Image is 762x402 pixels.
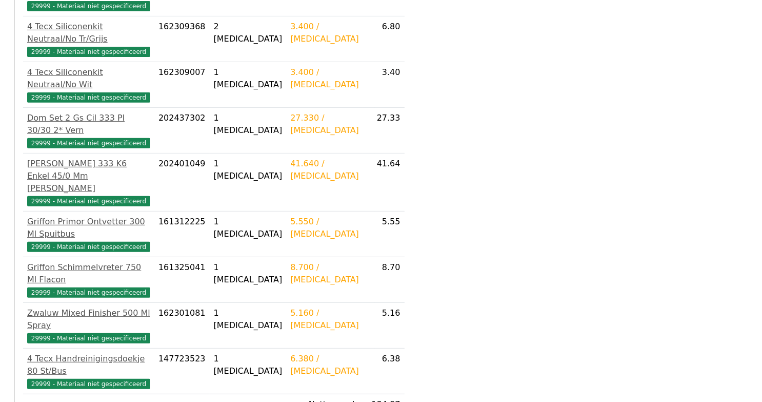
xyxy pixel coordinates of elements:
[27,66,150,103] a: 4 Tecx Siliconenkit Neutraal/No Wit29999 - Materiaal niet gespecificeerd
[27,1,150,11] span: 29999 - Materiaal niet gespecificeerd
[27,158,150,207] a: [PERSON_NAME] 333 K6 Enkel 45/0 Mm [PERSON_NAME]29999 - Materiaal niet gespecificeerd
[27,158,150,195] div: [PERSON_NAME] 333 K6 Enkel 45/0 Mm [PERSON_NAME]
[27,216,150,240] div: Griffon Primor Ontvetter 300 Ml Spuitbus
[363,303,405,349] td: 5.16
[214,307,283,332] div: 1 [MEDICAL_DATA]
[154,349,210,394] td: 147723523
[290,158,359,182] div: 41.640 / [MEDICAL_DATA]
[363,154,405,212] td: 41.64
[27,196,150,206] span: 29999 - Materiaal niet gespecificeerd
[27,288,150,298] span: 29999 - Materiaal niet gespecificeerd
[27,353,150,377] div: 4 Tecx Handreinigingsdoekje 80 St/Bus
[363,257,405,303] td: 8.70
[214,261,283,286] div: 1 [MEDICAL_DATA]
[154,257,210,303] td: 161325041
[363,16,405,62] td: 6.80
[290,66,359,91] div: 3.400 / [MEDICAL_DATA]
[27,307,150,344] a: Zwaluw Mixed Finisher 500 Ml Spray29999 - Materiaal niet gespecificeerd
[27,307,150,332] div: Zwaluw Mixed Finisher 500 Ml Spray
[27,379,150,389] span: 29999 - Materiaal niet gespecificeerd
[290,307,359,332] div: 5.160 / [MEDICAL_DATA]
[363,62,405,108] td: 3.40
[363,349,405,394] td: 6.38
[290,216,359,240] div: 5.550 / [MEDICAL_DATA]
[154,154,210,212] td: 202401049
[154,303,210,349] td: 162301081
[154,108,210,154] td: 202437302
[363,212,405,257] td: 5.55
[214,353,283,377] div: 1 [MEDICAL_DATA]
[154,16,210,62] td: 162309368
[27,47,150,57] span: 29999 - Materiaal niet gespecificeerd
[27,216,150,253] a: Griffon Primor Ontvetter 300 Ml Spuitbus29999 - Materiaal niet gespecificeerd
[27,112,150,137] div: Dom Set 2 Gs Cil 333 Pl 30/30 2* Vern
[27,66,150,91] div: 4 Tecx Siliconenkit Neutraal/No Wit
[363,108,405,154] td: 27.33
[154,212,210,257] td: 161312225
[27,353,150,390] a: 4 Tecx Handreinigingsdoekje 80 St/Bus29999 - Materiaal niet gespecificeerd
[27,21,150,45] div: 4 Tecx Siliconenkit Neutraal/No Tr/Grijs
[214,21,283,45] div: 2 [MEDICAL_DATA]
[27,112,150,149] a: Dom Set 2 Gs Cil 333 Pl 30/30 2* Vern29999 - Materiaal niet gespecificeerd
[27,261,150,298] a: Griffon Schimmelvreter 750 Ml Flacon29999 - Materiaal niet gespecificeerd
[27,261,150,286] div: Griffon Schimmelvreter 750 Ml Flacon
[27,138,150,148] span: 29999 - Materiaal niet gespecificeerd
[214,216,283,240] div: 1 [MEDICAL_DATA]
[290,261,359,286] div: 8.700 / [MEDICAL_DATA]
[214,158,283,182] div: 1 [MEDICAL_DATA]
[27,333,150,343] span: 29999 - Materiaal niet gespecificeerd
[214,66,283,91] div: 1 [MEDICAL_DATA]
[27,92,150,103] span: 29999 - Materiaal niet gespecificeerd
[290,353,359,377] div: 6.380 / [MEDICAL_DATA]
[290,21,359,45] div: 3.400 / [MEDICAL_DATA]
[214,112,283,137] div: 1 [MEDICAL_DATA]
[290,112,359,137] div: 27.330 / [MEDICAL_DATA]
[27,242,150,252] span: 29999 - Materiaal niet gespecificeerd
[27,21,150,58] a: 4 Tecx Siliconenkit Neutraal/No Tr/Grijs29999 - Materiaal niet gespecificeerd
[154,62,210,108] td: 162309007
